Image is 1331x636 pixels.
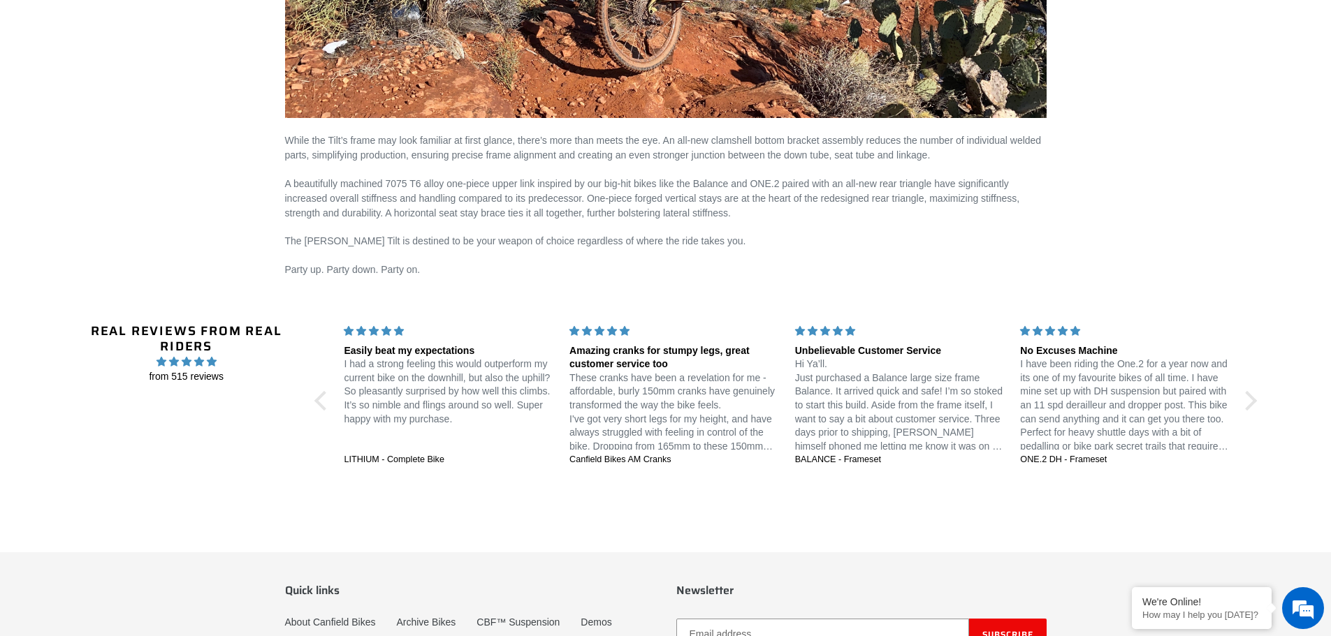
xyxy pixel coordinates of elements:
[344,324,553,339] div: 5 stars
[285,264,421,275] span: Party up. Party down. Party on.
[795,344,1004,358] div: Unbelievable Customer Service
[285,178,1020,219] span: A beautifully machined 7075 T6 alloy one-piece upper link inspired by our big-hit bikes like the ...
[15,77,36,98] div: Navigation go back
[344,344,553,358] div: Easily beat my expectations
[795,454,1004,466] a: BALANCE - Frameset
[285,584,655,597] p: Quick links
[66,324,306,354] h2: Real Reviews from Real Riders
[581,616,611,628] a: Demos
[7,381,266,430] textarea: Type your message and hit 'Enter'
[1020,357,1229,453] p: I have been riding the One.2 for a year now and its one of my favourite bikes of all time. I have...
[66,369,306,384] span: from 515 reviews
[285,235,746,246] span: The [PERSON_NAME] Tilt is destined to be your weapon of choice regardless of where the ride takes...
[569,344,778,371] div: Amazing cranks for stumpy legs, great customer service too
[66,354,306,369] span: 4.96 stars
[285,135,1042,161] span: While the Tilt’s frame may look familiar at first glance, there’s more than meets the eye. An all...
[285,616,376,628] a: About Canfield Bikes
[396,616,456,628] a: Archive Bikes
[569,371,778,454] p: These cranks have been a revelation for me - affordable, burly 150mm cranks have genuinely transf...
[676,584,1047,597] p: Newsletter
[1020,454,1229,466] a: ONE.2 DH - Frameset
[45,70,80,105] img: d_696896380_company_1647369064580_696896380
[1020,344,1229,358] div: No Excuses Machine
[81,176,193,317] span: We're online!
[795,357,1004,453] p: Hi Ya’ll. Just purchased a Balance large size frame Balance. It arrived quick and safe! I’m so st...
[569,324,778,339] div: 5 stars
[94,78,256,96] div: Chat with us now
[795,324,1004,339] div: 5 stars
[229,7,263,40] div: Minimize live chat window
[344,454,553,466] a: LITHIUM - Complete Bike
[344,357,553,426] p: I had a strong feeling this would outperform my current bike on the downhill, but also the uphill...
[1020,324,1229,339] div: 5 stars
[1142,596,1261,607] div: We're Online!
[477,616,560,628] a: CBF™ Suspension
[569,454,778,466] a: Canfield Bikes AM Cranks
[1142,609,1261,620] p: How may I help you today?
